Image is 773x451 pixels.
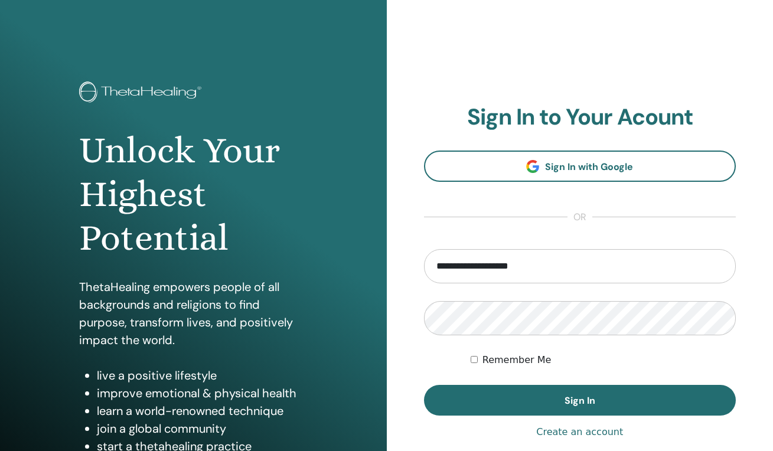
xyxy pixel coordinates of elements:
li: learn a world-renowned technique [97,402,307,420]
h2: Sign In to Your Acount [424,104,736,131]
li: join a global community [97,420,307,437]
span: Sign In [565,394,595,407]
p: ThetaHealing empowers people of all backgrounds and religions to find purpose, transform lives, a... [79,278,307,349]
span: Sign In with Google [545,161,633,173]
li: improve emotional & physical health [97,384,307,402]
span: or [567,210,592,224]
li: live a positive lifestyle [97,367,307,384]
h1: Unlock Your Highest Potential [79,129,307,260]
label: Remember Me [482,353,552,367]
a: Create an account [536,425,623,439]
button: Sign In [424,385,736,416]
a: Sign In with Google [424,151,736,182]
div: Keep me authenticated indefinitely or until I manually logout [471,353,736,367]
